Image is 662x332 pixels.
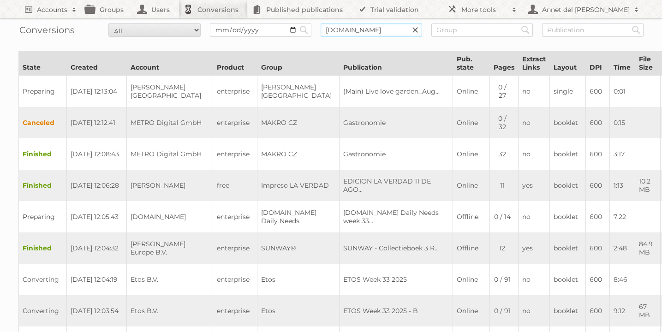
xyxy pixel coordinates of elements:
th: Account [127,51,213,76]
td: no [519,264,550,295]
td: 0 / 14 [490,201,519,232]
td: 9:12 [610,295,635,326]
td: [DOMAIN_NAME] [127,201,213,232]
td: no [519,295,550,326]
td: Online [453,138,490,170]
td: Etos B.V. [127,295,213,326]
td: 67 MB [635,295,661,326]
td: no [519,107,550,138]
td: Finished [19,170,67,201]
th: Extract Links [519,51,550,76]
td: single [550,76,586,107]
td: 0 / 91 [490,295,519,326]
td: booklet [550,295,586,326]
td: [PERSON_NAME] [GEOGRAPHIC_DATA] [127,76,213,107]
td: ETOS Week 33 2025 [340,264,453,295]
td: Etos [257,295,340,326]
span: [DATE] 12:04:19 [71,275,118,284]
input: Date [210,23,311,37]
td: 600 [586,170,610,201]
td: 0 / 27 [490,76,519,107]
td: Online [453,76,490,107]
td: 2:48 [610,232,635,264]
input: Account [321,23,422,37]
th: File Size [635,51,661,76]
td: [PERSON_NAME] Europe B.V. [127,232,213,264]
td: Online [453,170,490,201]
td: 3:17 [610,138,635,170]
td: Online [453,107,490,138]
td: 600 [586,295,610,326]
td: Canceled [19,107,67,138]
th: State [19,51,67,76]
td: Gastronomie [340,107,453,138]
td: enterprise [213,138,257,170]
th: Pub. state [453,51,490,76]
td: 12 [490,232,519,264]
td: 600 [586,201,610,232]
td: no [519,138,550,170]
td: yes [519,170,550,201]
td: Finished [19,232,67,264]
th: Pages [490,51,519,76]
th: Layout [550,51,586,76]
td: enterprise [213,264,257,295]
td: Etos B.V. [127,264,213,295]
td: 600 [586,264,610,295]
td: SUNWAY® [257,232,340,264]
td: Impreso LA VERDAD [257,170,340,201]
th: Time [610,51,635,76]
td: EDICION LA VERDAD 11 DE AGO... [340,170,453,201]
td: Gastronomie [340,138,453,170]
span: [DATE] 12:06:28 [71,181,119,190]
td: enterprise [213,107,257,138]
td: 1:13 [610,170,635,201]
td: enterprise [213,232,257,264]
td: enterprise [213,201,257,232]
td: Offline [453,201,490,232]
td: MAKRO CZ [257,138,340,170]
td: 11 [490,170,519,201]
td: 0 / 91 [490,264,519,295]
span: [DATE] 12:05:43 [71,213,119,221]
th: Product [213,51,257,76]
input: Search [629,23,643,37]
td: [DOMAIN_NAME] Daily Needs [257,201,340,232]
td: Converting [19,295,67,326]
td: no [519,76,550,107]
td: 32 [490,138,519,170]
th: DPI [586,51,610,76]
td: 600 [586,107,610,138]
td: no [519,201,550,232]
td: 0:01 [610,76,635,107]
td: 600 [586,232,610,264]
h2: Annet del [PERSON_NAME] [540,5,630,14]
td: Online [453,295,490,326]
td: [PERSON_NAME] [GEOGRAPHIC_DATA] [257,76,340,107]
td: [PERSON_NAME] [127,170,213,201]
td: [DOMAIN_NAME] Daily Needs week 33... [340,201,453,232]
td: Preparing [19,76,67,107]
td: 7:22 [610,201,635,232]
th: Publication [340,51,453,76]
td: Offline [453,232,490,264]
h2: More tools [461,5,507,14]
span: [DATE] 12:08:43 [71,150,119,158]
span: [DATE] 12:03:54 [71,307,119,315]
td: Preparing [19,201,67,232]
td: 0 / 32 [490,107,519,138]
input: Publication [542,23,644,37]
input: Search [519,23,532,37]
input: Search [297,23,311,37]
td: Finished [19,138,67,170]
span: [DATE] 12:04:32 [71,244,119,252]
td: (Main) Live love garden_Aug... [340,76,453,107]
td: booklet [550,201,586,232]
td: 8:46 [610,264,635,295]
td: 84.9 MB [635,232,661,264]
td: Etos [257,264,340,295]
th: Created [67,51,127,76]
td: enterprise [213,76,257,107]
td: 10.2 MB [635,170,661,201]
span: [DATE] 12:12:41 [71,119,115,127]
